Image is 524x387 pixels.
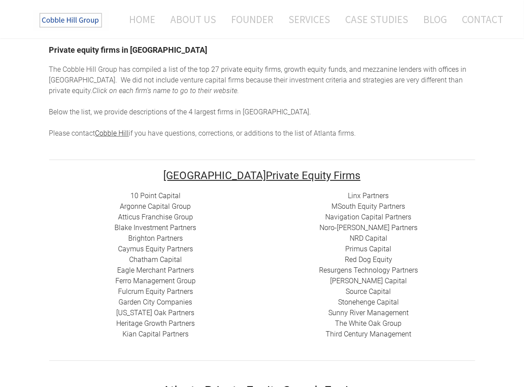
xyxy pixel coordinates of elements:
span: enture capital firms because their investment criteria and strategies are very different than pri... [49,76,463,95]
a: Ferro Management Group [115,277,196,285]
a: Navigation Capital Partners [326,213,412,221]
a: The White Oak Group [335,319,402,328]
a: MSouth Equity Partners [332,202,406,211]
a: Contact [455,8,510,31]
a: Noro-[PERSON_NAME] Partners [319,223,418,232]
a: About Us [164,8,223,31]
a: Sunny River Management [328,309,409,317]
a: Caymus Equity Partners [118,245,193,253]
a: Founder [225,8,280,31]
font: Private equity firms in [GEOGRAPHIC_DATA] [49,45,208,55]
a: Eagle Merchant Partners [117,266,194,274]
div: he top 27 private equity firms, growth equity funds, and mezzanine lenders with offices in [GEOGR... [49,64,475,139]
font: [GEOGRAPHIC_DATA] [164,169,266,182]
a: Blog [417,8,453,31]
a: Argonne Capital Group [120,202,191,211]
a: Case Studies [339,8,415,31]
a: Linx Partners [348,192,389,200]
a: Chatham Capital [129,255,182,264]
a: Red Dog Equity [345,255,392,264]
a: Fulcrum Equity Partners​​ [118,287,193,296]
a: Stonehenge Capital [338,298,399,306]
a: Atticus Franchise Group [118,213,193,221]
a: Third Century Management [326,330,411,338]
a: Source Capital [346,287,391,296]
div: ​ [262,191,475,340]
a: Services [282,8,337,31]
a: 10 Point Capital [130,192,181,200]
a: ​Resurgens Technology Partners [319,266,418,274]
a: Cobble Hill [95,129,129,137]
a: [US_STATE] Oak Partners [117,309,195,317]
span: The Cobble Hill Group has compiled a list of t [49,65,190,74]
a: Garden City Companies [119,298,193,306]
a: NRD Capital [350,234,387,242]
a: Heritage Growth Partners [116,319,195,328]
a: Blake Investment Partners [115,223,197,232]
span: Please contact if you have questions, corrections, or additions to the list of Atlanta firms. [49,129,356,137]
a: [PERSON_NAME] Capital [330,277,407,285]
a: Home [116,8,162,31]
a: ​Kian Capital Partners [122,330,189,338]
img: The Cobble Hill Group LLC [34,9,109,31]
font: Private Equity Firms [164,169,361,182]
em: Click on each firm's name to go to their website. [93,86,240,95]
a: Brighton Partners [128,234,183,242]
a: Primus Capital [346,245,392,253]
